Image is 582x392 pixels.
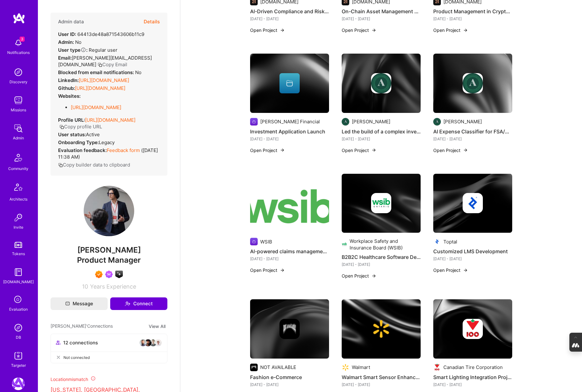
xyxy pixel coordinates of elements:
img: Admin Search [12,321,25,334]
h4: B2B2C Healthcare Software Development [342,253,421,261]
img: Skill Targeter [12,349,25,362]
img: arrow-right [371,273,376,278]
button: Open Project [342,27,376,33]
div: Architects [9,196,27,202]
div: NOT AVAILABLE [260,364,296,371]
i: icon Mail [65,301,70,306]
strong: Github: [58,85,75,91]
img: Company logo [463,73,483,93]
button: Copy builder data to clipboard [58,161,130,168]
button: View All [147,323,167,330]
strong: Admin: [58,39,74,45]
i: icon SelectionTeam [12,294,24,306]
img: bell [12,37,25,49]
span: Product Manager [77,255,141,265]
i: icon Connect [125,301,130,307]
h4: Walmart Smart Sensor Enhancement [342,373,421,381]
img: arrow-right [371,28,376,33]
a: [URL][DOMAIN_NAME] [71,104,121,110]
span: 12 connections [63,339,98,346]
img: cover [342,299,421,359]
img: Company logo [463,319,483,339]
div: [DATE] - [DATE] [250,381,329,388]
strong: User status: [58,132,86,137]
img: Been on Mission [105,271,113,278]
img: Company logo [371,193,391,213]
div: 64413de48a871543606b11c9 [58,31,144,38]
strong: Onboarding Type: [58,139,99,145]
img: cover [342,174,421,233]
div: [DATE] - [DATE] [342,261,421,268]
div: [PERSON_NAME] [352,118,390,125]
div: [DATE] - [DATE] [342,381,421,388]
div: Invite [14,224,23,231]
span: legacy [99,139,115,145]
div: [DATE] - [DATE] [342,136,421,142]
img: Company logo [342,241,347,248]
div: [PERSON_NAME] Financial [260,118,320,125]
div: ( [DATE] 11:38 AM ) [58,147,160,160]
img: avatar [154,339,162,347]
img: teamwork [12,94,25,107]
strong: Evaluation feedback: [58,147,107,153]
a: Feedback form [107,147,140,153]
div: [DATE] - [DATE] [250,15,329,22]
div: [DATE] - [DATE] [433,15,512,22]
span: [PERSON_NAME]' Connections [51,323,113,330]
strong: Websites: [58,93,81,99]
img: avatar [144,339,152,347]
button: Connect [110,297,167,310]
div: Community [8,165,28,172]
img: cover [342,54,421,113]
button: Details [144,13,160,31]
img: cover [433,299,512,359]
span: [PERSON_NAME] [51,245,167,255]
div: Tokens [12,250,25,257]
img: arrow-right [280,148,285,153]
div: [DOMAIN_NAME] [3,278,34,285]
img: arrow-right [371,148,376,153]
button: 12 connectionsavataravataravataravatarNot connected [51,334,167,363]
button: Open Project [433,147,468,154]
div: [DATE] - [DATE] [250,136,329,142]
button: Copy profile URL [59,123,102,130]
i: icon Collaborator [56,340,61,345]
a: A.Team: Leading A.Team's Marketing & DemandGen [10,377,26,390]
img: Company logo [433,238,441,245]
div: [DATE] - [DATE] [250,255,329,262]
h4: Led the build of a complex investment application to users invest their account balance, resultin... [342,127,421,136]
img: Company logo [371,73,391,93]
h4: Investment Application Launch [250,127,329,136]
button: Open Project [342,147,376,154]
img: User Avatar [84,186,134,236]
div: Regular user [58,47,117,53]
div: Notifications [7,49,30,56]
div: Targeter [11,362,26,369]
img: admin teamwork [12,122,25,135]
img: cover [433,174,512,233]
button: Open Project [250,147,285,154]
div: Discovery [9,79,27,85]
i: icon Copy [98,62,102,67]
span: 10 [82,283,88,290]
img: arrow-right [463,268,468,273]
h4: AI-powered claims management platform [250,247,329,255]
img: tokens [15,242,22,248]
img: A.Team: Leading A.Team's Marketing & DemandGen [12,377,25,390]
i: icon CloseGray [56,355,61,360]
span: Not connected [63,354,90,361]
img: avatar [139,339,147,347]
strong: Profile URL: [58,117,85,123]
i: icon Copy [59,125,64,129]
img: arrow-right [463,28,468,33]
img: Company logo [342,118,349,126]
div: [DATE] - [DATE] [433,136,512,142]
div: Canadian Tire Corporation [443,364,503,371]
img: guide book [12,266,25,278]
div: Admin [13,135,24,141]
img: Community [11,150,26,165]
button: Copy Email [98,61,127,68]
strong: Blocked from email notifications: [58,69,135,75]
span: Active [86,132,100,137]
div: [DATE] - [DATE] [433,381,512,388]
